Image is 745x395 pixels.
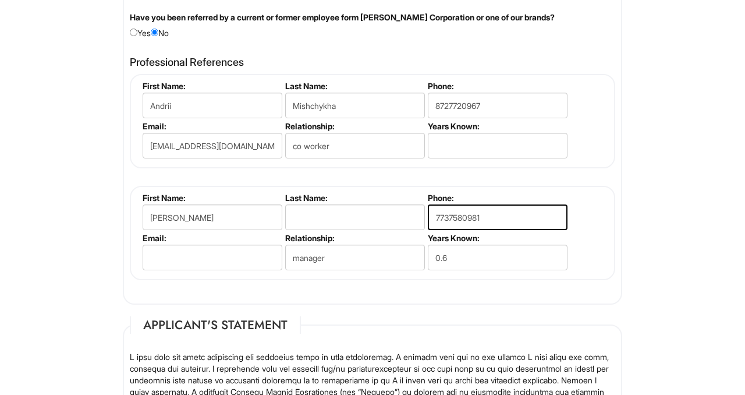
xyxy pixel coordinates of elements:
label: Email: [143,233,281,243]
label: Relationship: [285,121,423,131]
label: Email: [143,121,281,131]
label: Years Known: [428,121,566,131]
label: Phone: [428,81,566,91]
div: Yes No [121,12,624,39]
label: Relationship: [285,233,423,243]
label: Last Name: [285,81,423,91]
h4: Professional References [130,57,615,68]
label: Have you been referred by a current or former employee form [PERSON_NAME] Corporation or one of o... [130,12,555,23]
legend: Applicant's Statement [130,316,301,334]
label: Phone: [428,193,566,203]
label: Years Known: [428,233,566,243]
label: First Name: [143,193,281,203]
label: First Name: [143,81,281,91]
label: Last Name: [285,193,423,203]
